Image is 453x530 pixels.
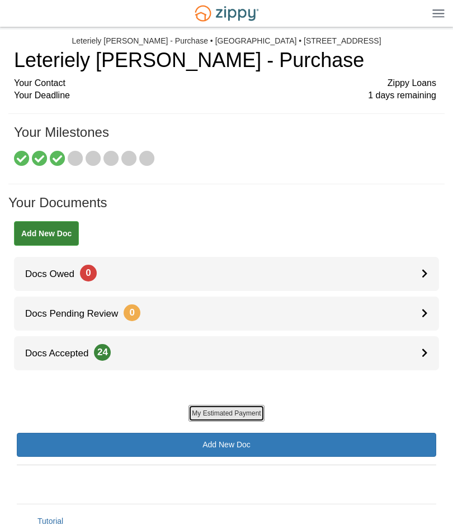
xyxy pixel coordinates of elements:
a: Docs Pending Review0 [14,297,439,331]
a: Add New Doc [17,433,436,457]
span: Docs Owed [14,269,97,279]
img: Mobile Dropdown Menu [432,9,445,17]
div: Your Deadline [14,89,436,102]
a: Add New Doc [14,221,79,246]
span: Docs Accepted [14,348,111,359]
div: Your Contact [14,77,436,90]
a: Docs Accepted24 [14,336,439,370]
span: 0 [80,265,97,281]
button: My Estimated Payment [188,405,264,422]
a: Docs Owed0 [14,257,439,291]
span: Zippy Loans [388,77,436,90]
h1: Your Milestones [14,125,436,151]
span: Docs Pending Review [14,308,140,319]
span: 24 [94,344,111,361]
div: Leteriely [PERSON_NAME] - Purchase • [GEOGRAPHIC_DATA] • [STREET_ADDRESS] [72,36,381,46]
a: Tutorial [37,517,63,526]
span: 0 [124,304,140,321]
span: 1 days remaining [368,89,436,102]
h1: Your Documents [8,195,445,221]
h1: Leteriely [PERSON_NAME] - Purchase [14,49,436,71]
